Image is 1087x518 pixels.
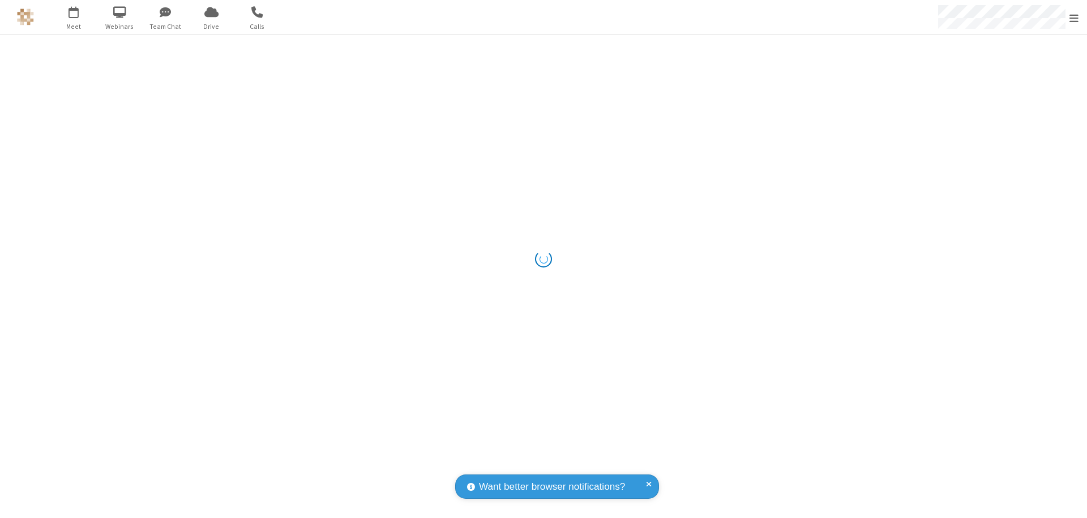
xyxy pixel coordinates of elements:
[236,21,279,32] span: Calls
[17,8,34,25] img: QA Selenium DO NOT DELETE OR CHANGE
[53,21,95,32] span: Meet
[190,21,233,32] span: Drive
[99,21,141,32] span: Webinars
[144,21,187,32] span: Team Chat
[479,480,625,494] span: Want better browser notifications?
